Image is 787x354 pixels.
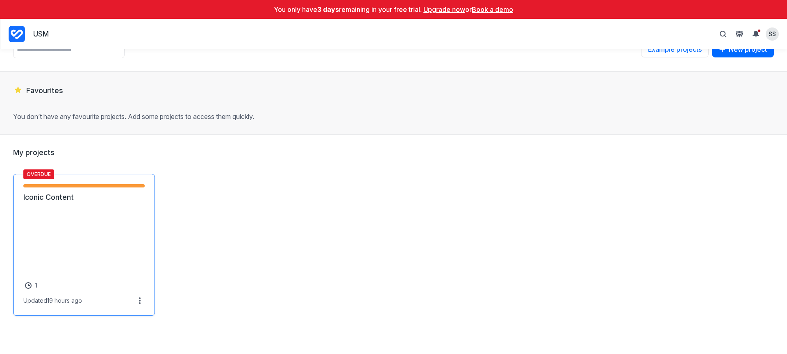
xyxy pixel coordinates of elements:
button: Example projects [641,41,709,57]
span: SS [769,30,776,38]
summary: View profile menu [766,27,779,41]
button: New project [712,41,774,57]
button: View People & Groups [733,27,746,41]
strong: 3 days [317,5,339,14]
a: 1 [23,281,39,290]
a: Project Dashboard [9,24,25,44]
p: You only have remaining in your free trial. or [5,5,782,14]
a: Example projects [641,41,709,58]
a: New project [712,41,774,58]
a: Iconic Content [23,192,145,202]
p: USM [33,29,49,39]
h2: Favourites [13,85,774,96]
a: Book a demo [472,5,513,14]
button: Toggle search bar [716,27,730,41]
summary: View Notifications [749,27,766,41]
span: Overdue [23,169,54,179]
p: You don’t have any favourite projects. Add some projects to access them quickly. [13,112,774,121]
h2: My projects [13,148,774,158]
div: Updated 19 hours ago [23,297,82,304]
a: Upgrade now [423,5,465,14]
